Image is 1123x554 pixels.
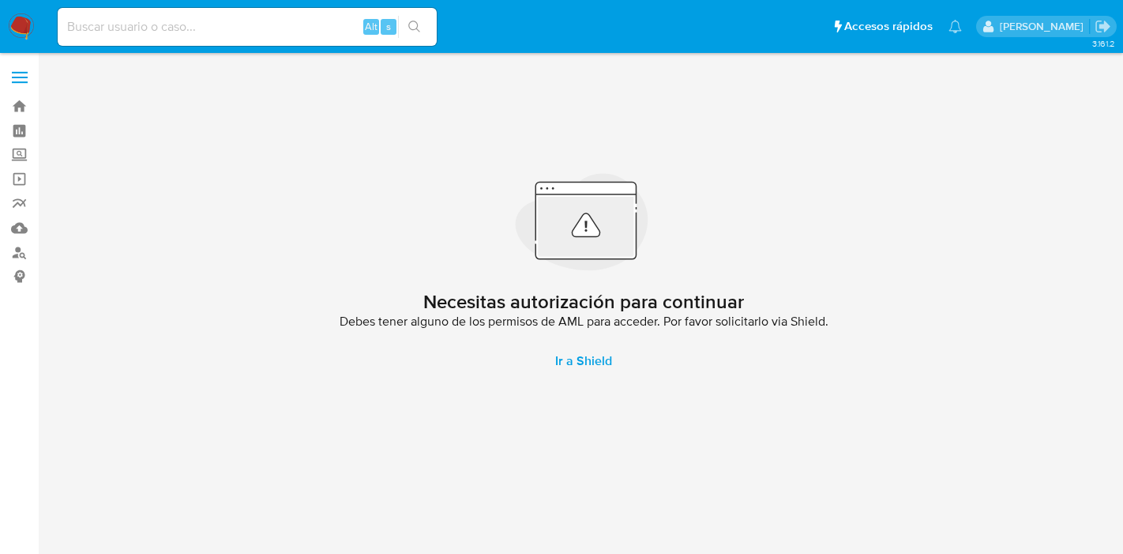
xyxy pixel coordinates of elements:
input: Buscar usuario o caso... [58,17,437,37]
a: Ir a Shield [536,342,631,380]
span: Accesos rápidos [844,18,933,35]
span: Ir a Shield [555,342,612,380]
h2: Necesitas autorización para continuar [423,290,744,314]
a: Salir [1095,18,1111,35]
button: search-icon [398,16,430,38]
span: Alt [365,19,377,34]
span: Debes tener alguno de los permisos de AML para acceder. Por favor solicitarlo via Shield. [340,314,828,330]
span: s [386,19,391,34]
a: Notificaciones [948,20,962,33]
p: belen.palamara@mercadolibre.com [1000,19,1089,34]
